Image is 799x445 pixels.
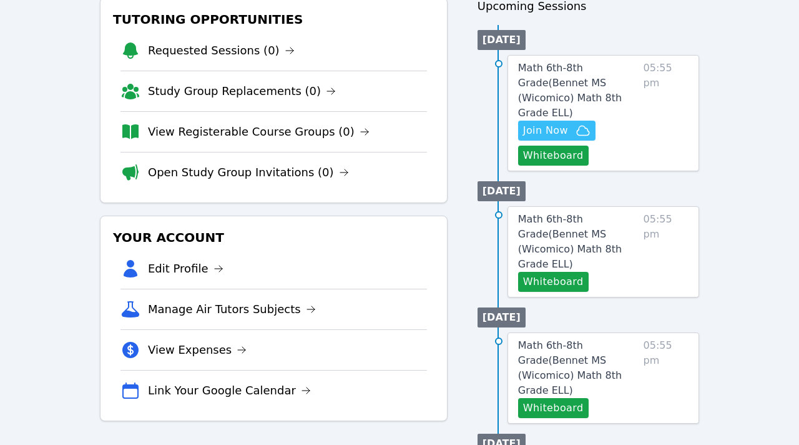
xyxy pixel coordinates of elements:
a: Edit Profile [148,260,223,277]
a: Study Group Replacements (0) [148,82,336,100]
a: Manage Air Tutors Subjects [148,301,316,318]
button: Whiteboard [518,146,589,166]
a: View Expenses [148,341,247,359]
li: [DATE] [478,30,526,50]
span: Join Now [523,123,568,138]
span: Math 6th-8th Grade ( Bennet MS (Wicomico) Math 8th Grade ELL ) [518,339,622,396]
a: Math 6th-8th Grade(Bennet MS (Wicomico) Math 8th Grade ELL) [518,61,639,121]
button: Join Now [518,121,596,141]
span: 05:55 pm [644,212,689,292]
span: Math 6th-8th Grade ( Bennet MS (Wicomico) Math 8th Grade ELL ) [518,213,622,270]
button: Whiteboard [518,398,589,418]
span: 05:55 pm [644,61,689,166]
button: Whiteboard [518,272,589,292]
a: Math 6th-8th Grade(Bennet MS (Wicomico) Math 8th Grade ELL) [518,212,639,272]
a: Math 6th-8th Grade(Bennet MS (Wicomico) Math 8th Grade ELL) [518,338,639,398]
h3: Tutoring Opportunities [110,8,437,31]
li: [DATE] [478,181,526,201]
a: Requested Sessions (0) [148,42,295,59]
span: 05:55 pm [644,338,689,418]
a: Open Study Group Invitations (0) [148,164,349,181]
li: [DATE] [478,307,526,327]
a: Link Your Google Calendar [148,382,311,399]
span: Math 6th-8th Grade ( Bennet MS (Wicomico) Math 8th Grade ELL ) [518,62,622,119]
a: View Registerable Course Groups (0) [148,123,370,141]
h3: Your Account [110,226,437,249]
